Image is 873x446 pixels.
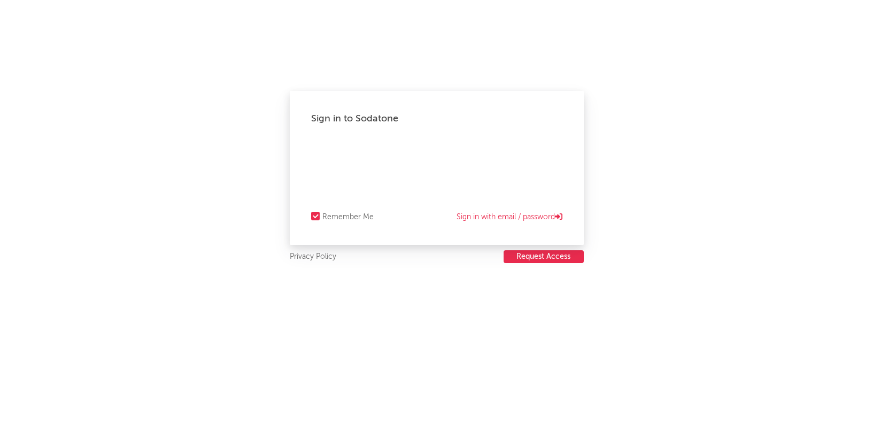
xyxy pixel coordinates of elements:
a: Sign in with email / password [457,211,562,224]
button: Request Access [504,250,584,263]
a: Request Access [504,250,584,264]
div: Remember Me [322,211,374,224]
a: Privacy Policy [290,250,336,264]
div: Sign in to Sodatone [311,112,562,125]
